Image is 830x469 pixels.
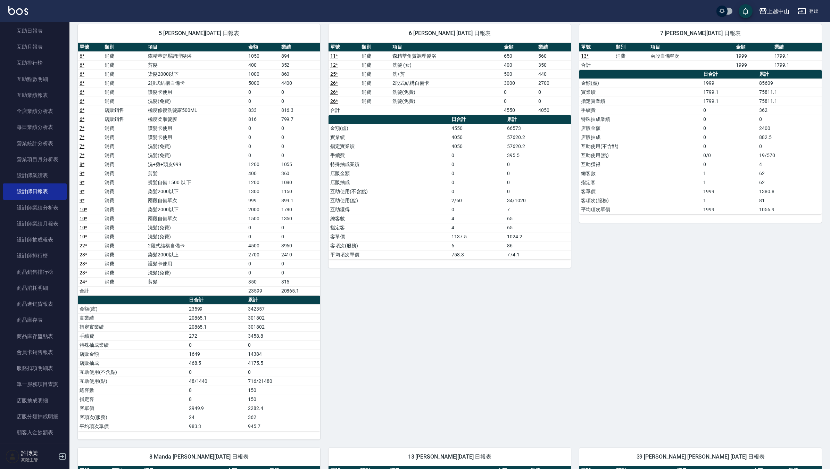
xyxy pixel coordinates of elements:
td: 洗髮(免費) [146,142,246,151]
td: 消費 [103,133,146,142]
td: 1055 [280,160,320,169]
td: 0 [702,124,757,133]
td: 1780 [280,205,320,214]
td: 0 [247,268,280,277]
a: 互助排行榜 [3,55,67,71]
th: 金額 [734,43,772,52]
th: 累計 [757,70,822,79]
td: 2段式結構自備卡 [146,241,246,250]
a: 設計師業績表 [3,167,67,183]
td: 消費 [103,232,146,241]
a: 互助點數明細 [3,71,67,87]
a: 設計師排行榜 [3,248,67,264]
td: 染髮2000以下 [146,187,246,196]
td: 互助獲得 [329,205,450,214]
td: 400 [502,60,537,69]
th: 類別 [103,43,146,52]
table: a dense table [329,43,571,115]
td: 0 [702,160,757,169]
td: 消費 [103,79,146,88]
a: 營業統計分析表 [3,135,67,151]
td: 0 [247,142,280,151]
th: 累計 [246,296,320,305]
td: 1999 [734,60,772,69]
td: 合計 [329,106,360,115]
td: 店販金額 [329,169,450,178]
td: 3960 [280,241,320,250]
td: 消費 [360,51,391,60]
td: 互助獲得 [579,160,702,169]
td: 指定客 [329,223,450,232]
a: 商品庫存表 [3,312,67,328]
td: 0 [247,97,280,106]
td: 440 [537,69,571,79]
td: 洗髮(免費) [146,151,246,160]
td: 洗髮(免費) [391,88,502,97]
td: 0 [450,169,505,178]
td: 消費 [103,187,146,196]
td: 1799.1 [773,51,822,60]
button: 登出 [795,5,822,18]
td: 金額(虛) [78,304,187,313]
td: 4050 [450,133,505,142]
td: 消費 [103,214,146,223]
a: 商品消耗明細 [3,280,67,296]
td: 消費 [103,259,146,268]
td: 0 [247,124,280,133]
td: 0 [505,160,571,169]
td: 消費 [103,97,146,106]
table: a dense table [78,43,320,296]
td: 4 [450,223,505,232]
td: 消費 [103,205,146,214]
td: 4050 [537,106,571,115]
th: 類別 [614,43,649,52]
td: 0 [247,259,280,268]
td: 實業績 [329,133,450,142]
td: 57620.2 [505,142,571,151]
td: 極度柔順髮膜 [146,115,246,124]
td: 1056.9 [757,205,822,214]
td: 兩段自備單次 [146,196,246,205]
td: 2/60 [450,196,505,205]
td: 75811.1 [757,97,822,106]
td: 互助使用(不含點) [329,187,450,196]
th: 金額 [502,43,537,52]
td: 消費 [360,97,391,106]
td: 816 [247,115,280,124]
td: 消費 [103,88,146,97]
td: 消費 [103,268,146,277]
td: 護髮卡使用 [146,88,246,97]
td: 護髮卡使用 [146,124,246,133]
td: 護髮卡使用 [146,133,246,142]
td: 互助使用(不含點) [579,142,702,151]
img: Person [6,450,19,463]
td: 4050 [450,142,505,151]
td: 護髮卡使用 [146,259,246,268]
td: 剪髮 [146,169,246,178]
td: 86 [505,241,571,250]
th: 項目 [649,43,734,52]
td: 消費 [103,241,146,250]
a: 互助業績報表 [3,87,67,103]
td: 洗+剪 [391,69,502,79]
td: 500 [502,69,537,79]
a: 店販抽成明細 [3,393,67,409]
a: 顧客卡券餘額表 [3,441,67,456]
td: 400 [247,169,280,178]
table: a dense table [579,70,822,214]
h5: 許博棠 [21,450,57,457]
td: 65 [505,214,571,223]
td: 360 [280,169,320,178]
td: 染髮2000以上 [146,250,246,259]
td: 2700 [247,250,280,259]
a: 互助日報表 [3,23,67,39]
span: 6 [PERSON_NAME] [DATE] 日報表 [337,30,563,37]
span: 5 [PERSON_NAME][DATE] 日報表 [86,30,312,37]
a: 設計師抽成報表 [3,232,67,248]
td: 消費 [360,79,391,88]
td: 315 [280,277,320,286]
td: 1380.8 [757,187,822,196]
td: 4550 [450,124,505,133]
th: 日合計 [450,115,505,124]
img: Logo [8,6,28,15]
